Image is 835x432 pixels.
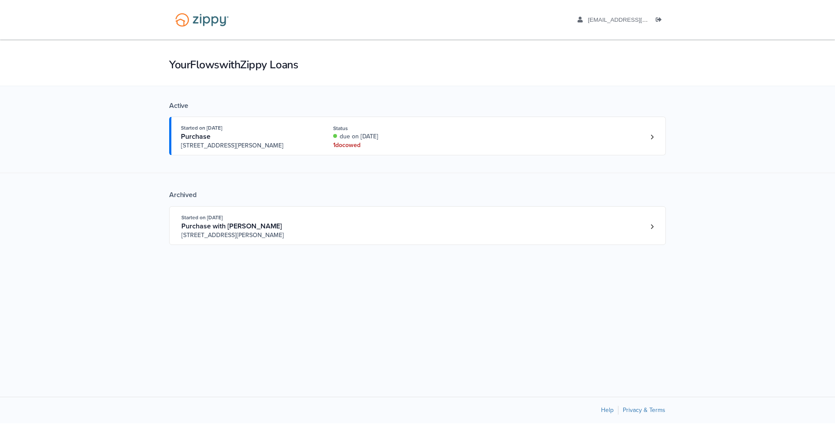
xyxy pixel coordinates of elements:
[169,191,666,199] div: Archived
[645,131,658,144] a: Loan number 4263773
[333,124,449,132] div: Status
[578,17,688,25] a: edit profile
[181,231,314,240] span: [STREET_ADDRESS][PERSON_NAME]
[169,101,666,110] div: Active
[588,17,688,23] span: alexandervazquez1030@gmail.com
[333,141,449,150] div: 1 doc owed
[601,406,614,414] a: Help
[181,141,314,150] span: [STREET_ADDRESS][PERSON_NAME]
[623,406,665,414] a: Privacy & Terms
[181,214,223,221] span: Started on [DATE]
[645,220,658,233] a: Loan number 4262877
[333,132,449,141] div: due on [DATE]
[169,117,666,155] a: Open loan 4263773
[181,132,210,141] span: Purchase
[656,17,665,25] a: Log out
[181,222,282,231] span: Purchase with [PERSON_NAME]
[169,206,666,245] a: Open loan 4262877
[170,9,234,31] img: Logo
[169,57,666,72] h1: Your Flows with Zippy Loans
[181,125,222,131] span: Started on [DATE]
